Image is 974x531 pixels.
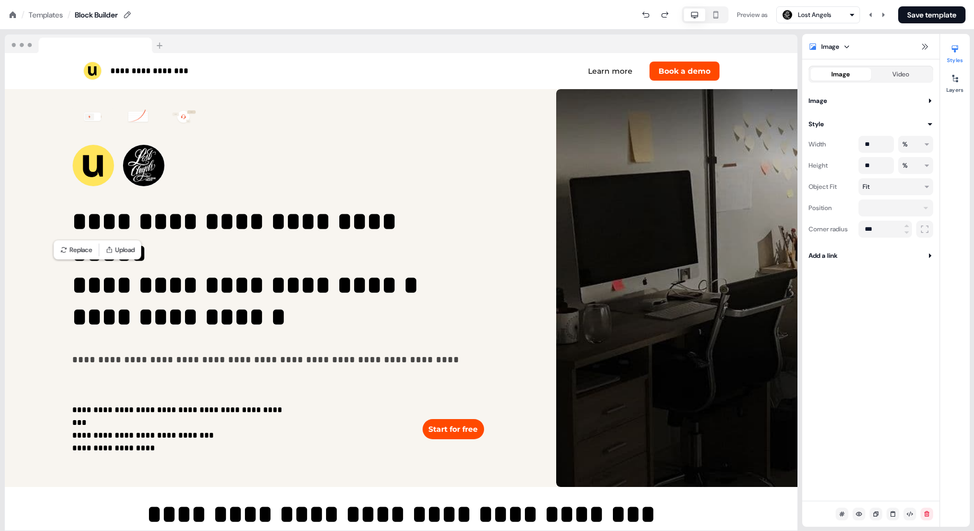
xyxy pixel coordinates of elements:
[863,181,870,192] div: Fit
[72,108,113,125] img: Image
[67,9,71,21] div: /
[809,136,854,153] div: Width
[811,68,871,81] button: Image
[118,108,159,125] img: Image
[809,221,854,238] div: Corner radius
[809,250,838,261] div: Add a link
[21,9,24,21] div: /
[902,160,908,171] div: %
[809,178,854,195] div: Object Fit
[809,157,854,174] div: Height
[75,10,118,20] div: Block Builder
[809,119,824,129] div: Style
[29,10,63,20] a: Templates
[871,68,932,81] button: Video
[809,199,854,216] div: Position
[423,419,485,439] button: Start for free
[72,108,204,125] div: ImageImageImage
[940,40,970,64] button: Styles
[56,242,96,257] button: Replace
[809,119,933,129] button: Style
[406,62,719,81] div: Learn moreBook a demo
[858,178,933,195] button: Fit
[902,139,908,150] div: %
[776,6,860,23] button: Lost Angels
[650,62,719,81] button: Book a demo
[623,89,821,487] div: Image
[163,108,204,125] img: Image
[892,69,909,80] div: Video
[580,62,641,81] button: Learn more
[5,34,168,54] img: Browser topbar
[737,10,768,20] div: Preview as
[821,41,839,52] div: Image
[831,69,850,80] div: Image
[809,95,827,106] div: Image
[798,10,831,20] div: Lost Angels
[809,250,933,261] button: Add a link
[940,70,970,93] button: Layers
[101,242,139,257] button: Upload
[556,89,821,487] img: Image
[898,6,966,23] button: Save template
[809,95,933,106] button: Image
